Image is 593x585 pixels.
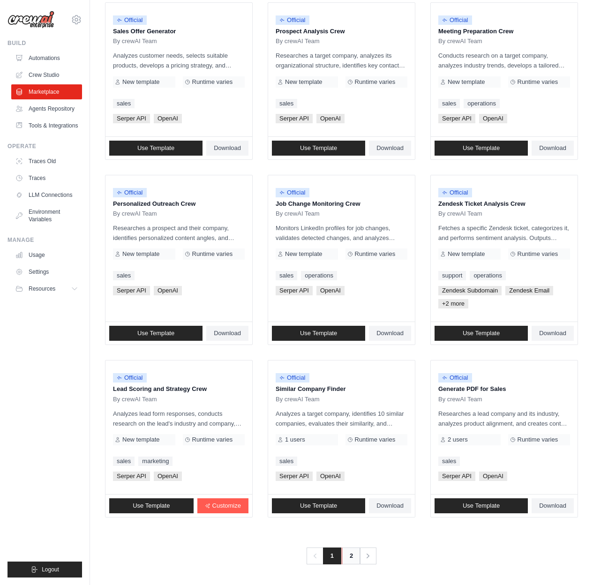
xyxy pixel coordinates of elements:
p: Job Change Monitoring Crew [276,199,407,209]
a: support [438,271,466,280]
p: Sales Offer Generator [113,27,245,36]
span: New template [448,250,485,258]
a: Download [369,141,411,156]
span: Serper API [276,472,313,481]
a: sales [113,457,135,466]
span: Use Template [137,330,174,337]
a: operations [464,99,500,108]
span: Runtime varies [355,436,396,443]
span: Resources [29,285,55,292]
p: Researches a prospect and their company, identifies personalized content angles, and crafts a tai... [113,223,245,243]
span: Serper API [113,472,150,481]
img: Logo [8,11,54,29]
span: New template [285,78,322,86]
span: By crewAI Team [438,210,482,217]
a: Traces [11,171,82,186]
p: Meeting Preparation Crew [438,27,570,36]
span: Serper API [113,286,150,295]
span: OpenAI [479,472,507,481]
span: Official [113,188,147,197]
a: 2 [342,547,360,564]
p: Fetches a specific Zendesk ticket, categorizes it, and performs sentiment analysis. Outputs inclu... [438,223,570,243]
span: Download [214,144,241,152]
span: Use Template [300,144,337,152]
span: New template [448,78,485,86]
a: Agents Repository [11,101,82,116]
span: By crewAI Team [113,210,157,217]
span: OpenAI [154,114,182,123]
a: Use Template [272,498,365,513]
a: marketing [138,457,173,466]
span: Use Template [300,502,337,510]
span: Use Template [463,144,500,152]
span: +2 more [438,299,468,308]
a: Use Template [435,498,528,513]
span: Official [276,15,309,25]
span: Runtime varies [518,78,558,86]
nav: Pagination [307,547,376,564]
a: Download [532,498,574,513]
span: Serper API [276,114,313,123]
div: Manage [8,236,82,244]
span: OpenAI [316,286,345,295]
p: Conducts research on a target company, analyzes industry trends, develops a tailored sales strate... [438,51,570,70]
p: Researches a lead company and its industry, analyzes product alignment, and creates content for a... [438,409,570,428]
span: Runtime varies [355,78,396,86]
a: sales [438,99,460,108]
a: Usage [11,247,82,262]
span: Serper API [438,472,475,481]
a: Marketplace [11,84,82,99]
p: Researches a target company, analyzes its organizational structure, identifies key contacts, and ... [276,51,407,70]
span: Runtime varies [518,250,558,258]
span: Runtime varies [355,250,396,258]
span: Official [438,373,472,382]
span: New template [122,436,159,443]
span: Use Template [300,330,337,337]
span: New template [122,78,159,86]
p: Analyzes a target company, identifies 10 similar companies, evaluates their similarity, and provi... [276,409,407,428]
a: Automations [11,51,82,66]
span: By crewAI Team [438,396,482,403]
span: Download [539,330,566,337]
a: sales [276,271,297,280]
span: Runtime varies [192,250,233,258]
span: By crewAI Team [113,396,157,403]
button: Resources [11,281,82,296]
span: Official [113,373,147,382]
a: Use Template [109,326,203,341]
span: Download [376,330,404,337]
p: Personalized Outreach Crew [113,199,245,209]
span: OpenAI [316,472,345,481]
a: sales [113,271,135,280]
p: Monitors LinkedIn profiles for job changes, validates detected changes, and analyzes opportunitie... [276,223,407,243]
a: LLM Connections [11,187,82,202]
span: Runtime varies [192,436,233,443]
span: New template [285,250,322,258]
a: Download [369,498,411,513]
span: Official [276,373,309,382]
a: Use Template [435,141,528,156]
a: Traces Old [11,154,82,169]
span: Use Template [463,330,500,337]
span: Use Template [463,502,500,510]
p: Zendesk Ticket Analysis Crew [438,199,570,209]
a: Download [532,326,574,341]
span: OpenAI [316,114,345,123]
a: sales [113,99,135,108]
span: By crewAI Team [276,210,320,217]
span: Zendesk Subdomain [438,286,502,295]
a: Use Template [109,141,203,156]
a: operations [470,271,506,280]
a: sales [276,457,297,466]
button: Logout [8,562,82,577]
span: Use Template [133,502,170,510]
span: Official [438,188,472,197]
span: 1 [323,547,341,564]
span: Use Template [137,144,174,152]
span: Official [276,188,309,197]
a: Settings [11,264,82,279]
span: OpenAI [154,286,182,295]
p: Similar Company Finder [276,384,407,394]
a: Crew Studio [11,67,82,82]
span: Download [539,502,566,510]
